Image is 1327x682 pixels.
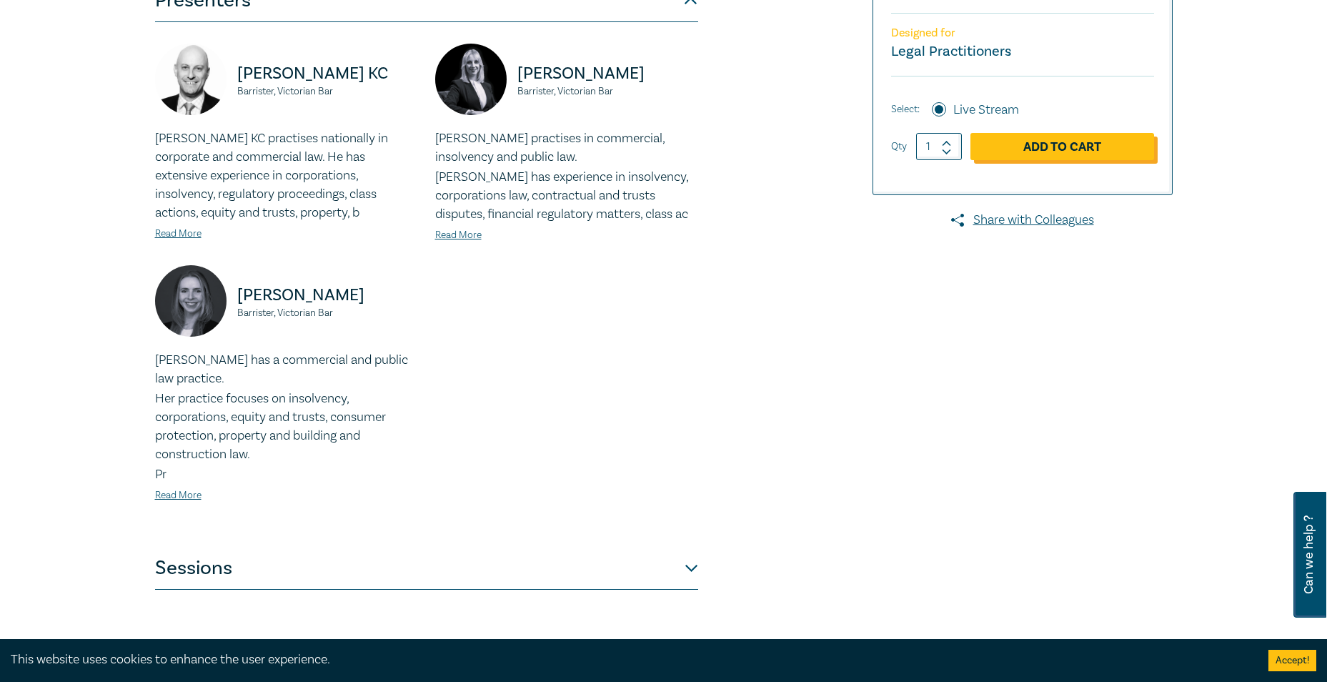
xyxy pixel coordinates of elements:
p: [PERSON_NAME] has experience in insolvency, corporations law, contractual and trusts disputes, fi... [435,168,698,224]
span: Can we help ? [1302,500,1316,609]
span: Select: [891,102,920,117]
a: Read More [155,489,202,502]
button: Sessions [155,547,698,590]
small: Barrister, Victorian Bar [237,87,418,97]
input: 1 [916,133,962,160]
p: Her practice focuses on insolvency, corporations, equity and trusts, consumer protection, propert... [155,390,418,464]
img: https://s3.ap-southeast-2.amazonaws.com/leo-cussen-store-production-content/Contacts/Hannah%20McI... [155,265,227,337]
img: https://s3.ap-southeast-2.amazonaws.com/leo-cussen-store-production-content/Contacts/Oren%20Bigos... [155,44,227,115]
a: Add to Cart [970,133,1154,160]
label: Live Stream [953,101,1019,119]
a: Share with Colleagues [873,211,1173,229]
p: Designed for [891,26,1154,40]
small: Legal Practitioners [891,42,1011,61]
img: https://s3.ap-southeast-2.amazonaws.com/leo-cussen-store-production-content/Contacts/Panagiota%20... [435,44,507,115]
p: [PERSON_NAME] [237,284,418,307]
p: [PERSON_NAME] has a commercial and public law practice. [155,351,418,388]
p: [PERSON_NAME] [517,62,698,85]
p: [PERSON_NAME] KC [237,62,418,85]
div: This website uses cookies to enhance the user experience. [11,651,1247,669]
p: [PERSON_NAME] practises in commercial, insolvency and public law. [435,129,698,167]
small: Barrister, Victorian Bar [237,308,418,318]
p: Pr [155,465,418,484]
a: Read More [435,229,482,242]
a: Read More [155,227,202,240]
label: Qty [891,139,907,154]
button: Accept cookies [1268,650,1316,671]
small: Barrister, Victorian Bar [517,87,698,97]
p: [PERSON_NAME] KC practises nationally in corporate and commercial law. He has extensive experienc... [155,129,418,222]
